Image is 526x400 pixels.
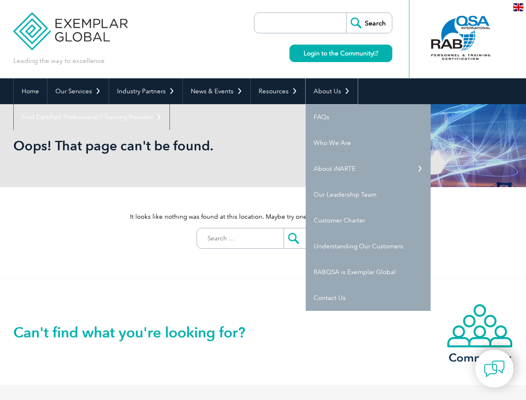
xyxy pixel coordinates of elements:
[346,13,392,33] input: Search
[14,78,47,104] a: Home
[13,326,263,339] h2: Can't find what you're looking for?
[306,207,431,233] a: Customer Charter
[446,303,513,348] img: icon-community.webp
[13,212,513,221] p: It looks like nothing was found at this location. Maybe try one of the links below or a search?
[47,78,109,104] a: Our Services
[183,78,250,104] a: News & Events
[306,182,431,207] a: Our Leadership Team
[513,3,524,11] img: en
[306,78,358,104] a: About Us
[306,104,431,130] a: FAQs
[251,78,305,104] a: Resources
[306,156,431,182] a: About iNARTE
[289,45,392,62] a: Login to the Community
[14,104,170,130] a: Find Certified Professional / Training Provider
[13,56,105,65] p: Leading the way to excellence
[306,285,431,311] a: Contact Us
[284,228,329,248] input: Submit
[484,358,505,379] img: contact-chat.png
[306,259,431,285] a: RABQSA is Exemplar Global
[446,352,513,363] h3: Community
[13,137,333,154] h1: Oops! That page can't be found.
[109,78,182,104] a: Industry Partners
[306,233,431,259] a: Understanding Our Customers
[306,130,431,156] a: Who We Are
[374,51,378,55] img: open_square.png
[446,303,513,363] a: Community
